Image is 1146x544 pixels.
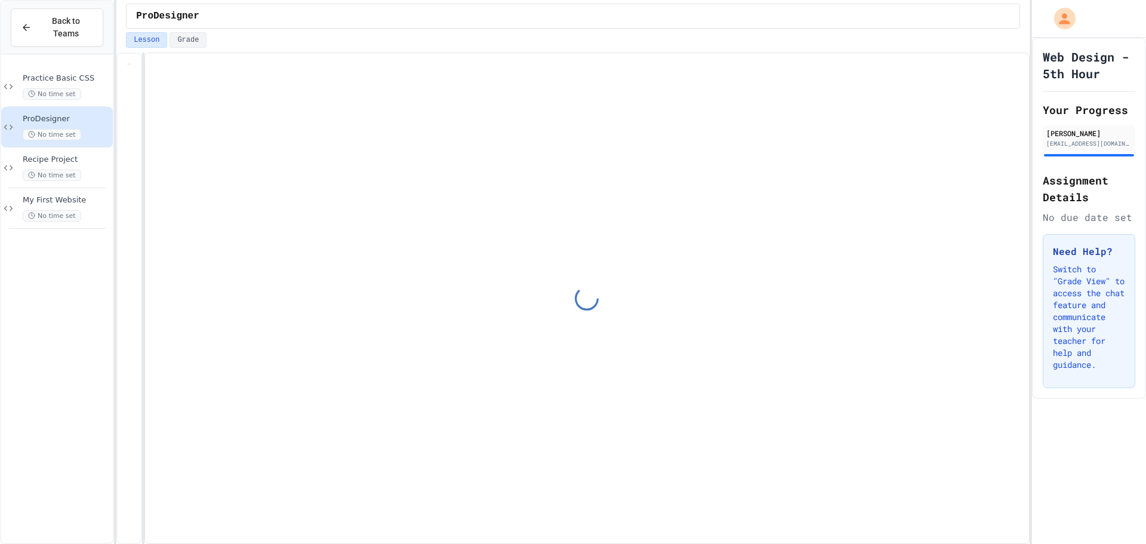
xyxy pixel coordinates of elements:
[1053,244,1125,259] h3: Need Help?
[1043,210,1135,225] div: No due date set
[23,88,81,100] span: No time set
[1042,5,1079,32] div: My Account
[170,32,207,48] button: Grade
[136,9,199,23] span: ProDesigner
[1043,172,1135,205] h2: Assignment Details
[23,170,81,181] span: No time set
[23,73,110,84] span: Practice Basic CSS
[1046,139,1132,148] div: [EMAIL_ADDRESS][DOMAIN_NAME]
[23,195,110,205] span: My First Website
[39,15,93,40] span: Back to Teams
[1043,48,1135,82] h1: Web Design - 5th Hour
[23,155,110,165] span: Recipe Project
[126,32,167,48] button: Lesson
[23,129,81,140] span: No time set
[23,114,110,124] span: ProDesigner
[23,210,81,222] span: No time set
[11,8,103,47] button: Back to Teams
[1053,263,1125,371] p: Switch to "Grade View" to access the chat feature and communicate with your teacher for help and ...
[1046,128,1132,139] div: [PERSON_NAME]
[1043,102,1135,118] h2: Your Progress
